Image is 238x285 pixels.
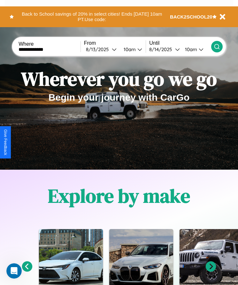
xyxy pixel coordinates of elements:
[84,46,119,53] button: 8/13/2025
[120,46,137,52] div: 10am
[180,46,211,53] button: 10am
[86,46,112,52] div: 8 / 13 / 2025
[3,129,8,155] div: Give Feedback
[6,263,22,279] iframe: Intercom live chat
[182,46,199,52] div: 10am
[19,41,81,47] label: Where
[14,10,170,24] button: Back to School savings of 20% in select cities! Ends [DATE] 10am PT.Use code:
[149,40,211,46] label: Until
[84,40,146,46] label: From
[119,46,146,53] button: 10am
[170,14,212,19] b: BACK2SCHOOL20
[149,46,175,52] div: 8 / 14 / 2025
[48,183,190,209] h1: Explore by make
